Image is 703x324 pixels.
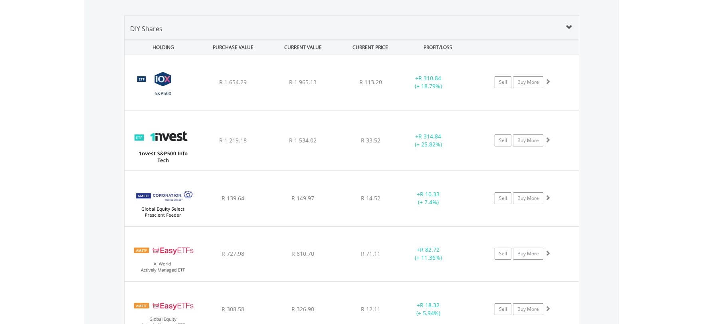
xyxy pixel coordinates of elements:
span: R 310.84 [418,74,441,82]
span: R 314.84 [418,132,441,140]
a: Sell [495,76,511,88]
span: R 12.11 [361,305,380,313]
div: HOLDING [125,40,198,55]
span: R 71.11 [361,250,380,257]
span: R 33.52 [361,136,380,144]
span: R 326.90 [291,305,314,313]
img: TFSA.ETF5IT.png [129,121,197,168]
img: TFSA.EASYAI.png [129,237,197,279]
div: + (+ 5.94%) [398,301,459,317]
div: PURCHASE VALUE [199,40,267,55]
img: TFSA.CSP500.png [129,65,197,108]
span: R 1 654.29 [219,78,247,86]
a: Buy More [513,76,543,88]
a: Sell [495,303,511,315]
span: R 10.33 [420,190,440,198]
span: R 1 965.13 [289,78,317,86]
div: + (+ 7.4%) [398,190,459,206]
span: R 139.64 [222,194,244,202]
div: CURRENT VALUE [269,40,337,55]
a: Buy More [513,192,543,204]
span: R 308.58 [222,305,244,313]
span: R 149.97 [291,194,314,202]
div: + (+ 11.36%) [398,246,459,262]
a: Buy More [513,303,543,315]
span: R 1 534.02 [289,136,317,144]
div: CURRENT PRICE [339,40,402,55]
a: Buy More [513,248,543,260]
span: DIY Shares [131,24,163,33]
a: Sell [495,192,511,204]
span: R 14.52 [361,194,380,202]
div: PROFIT/LOSS [404,40,472,55]
a: Sell [495,134,511,146]
a: Buy More [513,134,543,146]
span: R 113.20 [359,78,382,86]
a: Sell [495,248,511,260]
div: + (+ 18.79%) [398,74,459,90]
span: R 82.72 [420,246,440,253]
img: TFSA.COGES.png [129,181,197,224]
span: R 727.98 [222,250,244,257]
span: R 810.70 [291,250,314,257]
span: R 1 219.18 [219,136,247,144]
div: + (+ 25.82%) [398,132,459,148]
span: R 18.32 [420,301,440,309]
